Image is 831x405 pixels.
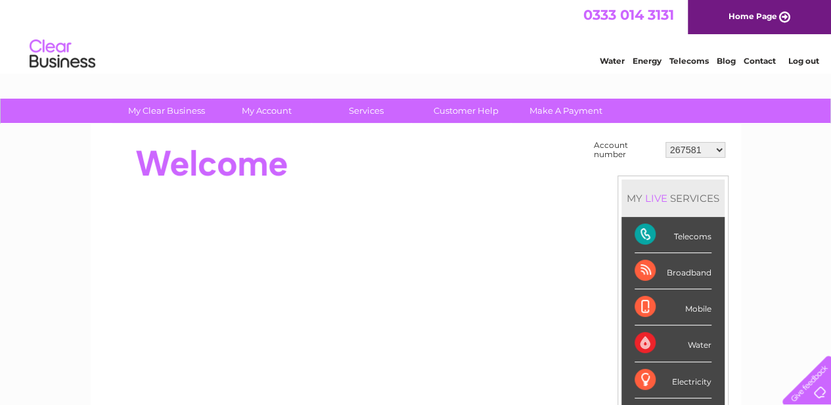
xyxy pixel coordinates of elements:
[106,7,727,64] div: Clear Business is a trading name of Verastar Limited (registered in [GEOGRAPHIC_DATA] No. 3667643...
[583,7,674,23] a: 0333 014 3131
[633,56,662,66] a: Energy
[591,137,662,162] td: Account number
[788,56,819,66] a: Log out
[29,34,96,74] img: logo.png
[635,289,711,325] div: Mobile
[212,99,321,123] a: My Account
[642,192,670,204] div: LIVE
[635,362,711,398] div: Electricity
[669,56,709,66] a: Telecoms
[412,99,520,123] a: Customer Help
[512,99,620,123] a: Make A Payment
[744,56,776,66] a: Contact
[635,217,711,253] div: Telecoms
[717,56,736,66] a: Blog
[621,179,725,217] div: MY SERVICES
[635,325,711,362] div: Water
[312,99,420,123] a: Services
[112,99,221,123] a: My Clear Business
[635,253,711,289] div: Broadband
[600,56,625,66] a: Water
